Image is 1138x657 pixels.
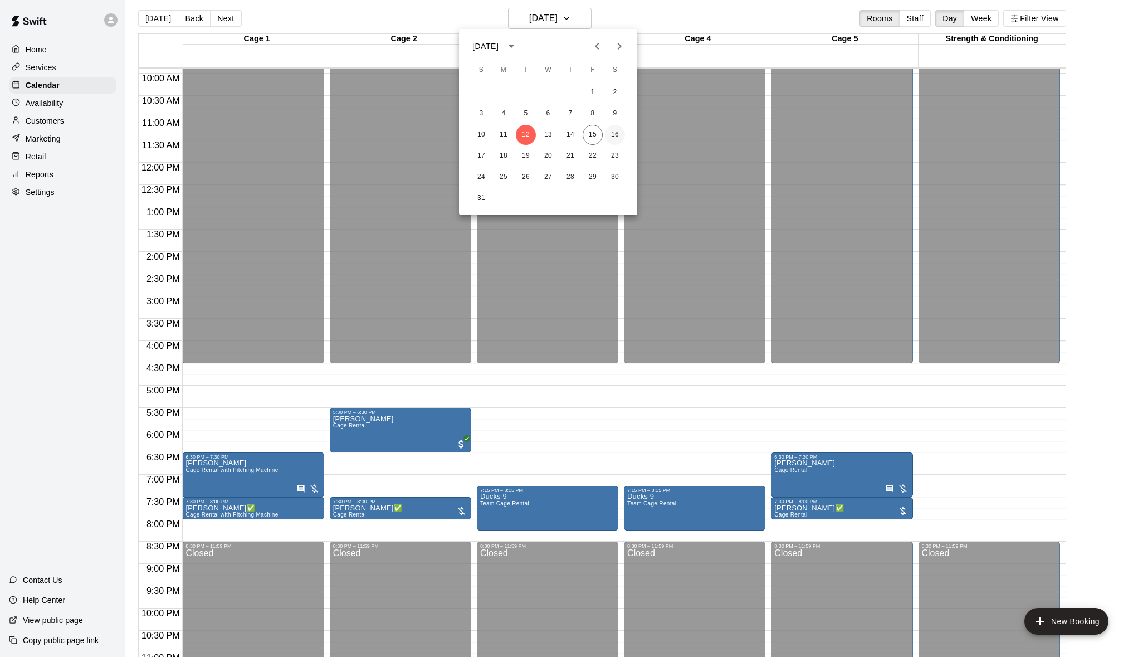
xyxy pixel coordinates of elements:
[471,59,491,81] span: Sunday
[538,125,558,145] button: 13
[494,104,514,124] button: 4
[538,59,558,81] span: Wednesday
[538,146,558,166] button: 20
[516,146,536,166] button: 19
[583,59,603,81] span: Friday
[471,188,491,208] button: 31
[502,37,521,56] button: calendar view is open, switch to year view
[605,104,625,124] button: 9
[538,104,558,124] button: 6
[583,125,603,145] button: 15
[605,82,625,103] button: 2
[586,35,608,57] button: Previous month
[471,146,491,166] button: 17
[560,125,580,145] button: 14
[608,35,631,57] button: Next month
[471,167,491,187] button: 24
[494,125,514,145] button: 11
[472,41,499,52] div: [DATE]
[516,104,536,124] button: 5
[516,167,536,187] button: 26
[605,125,625,145] button: 16
[494,167,514,187] button: 25
[538,167,558,187] button: 27
[471,104,491,124] button: 3
[583,104,603,124] button: 8
[516,59,536,81] span: Tuesday
[560,146,580,166] button: 21
[494,59,514,81] span: Monday
[494,146,514,166] button: 18
[605,146,625,166] button: 23
[583,82,603,103] button: 1
[583,146,603,166] button: 22
[605,59,625,81] span: Saturday
[471,125,491,145] button: 10
[560,104,580,124] button: 7
[516,125,536,145] button: 12
[605,167,625,187] button: 30
[560,59,580,81] span: Thursday
[560,167,580,187] button: 28
[583,167,603,187] button: 29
